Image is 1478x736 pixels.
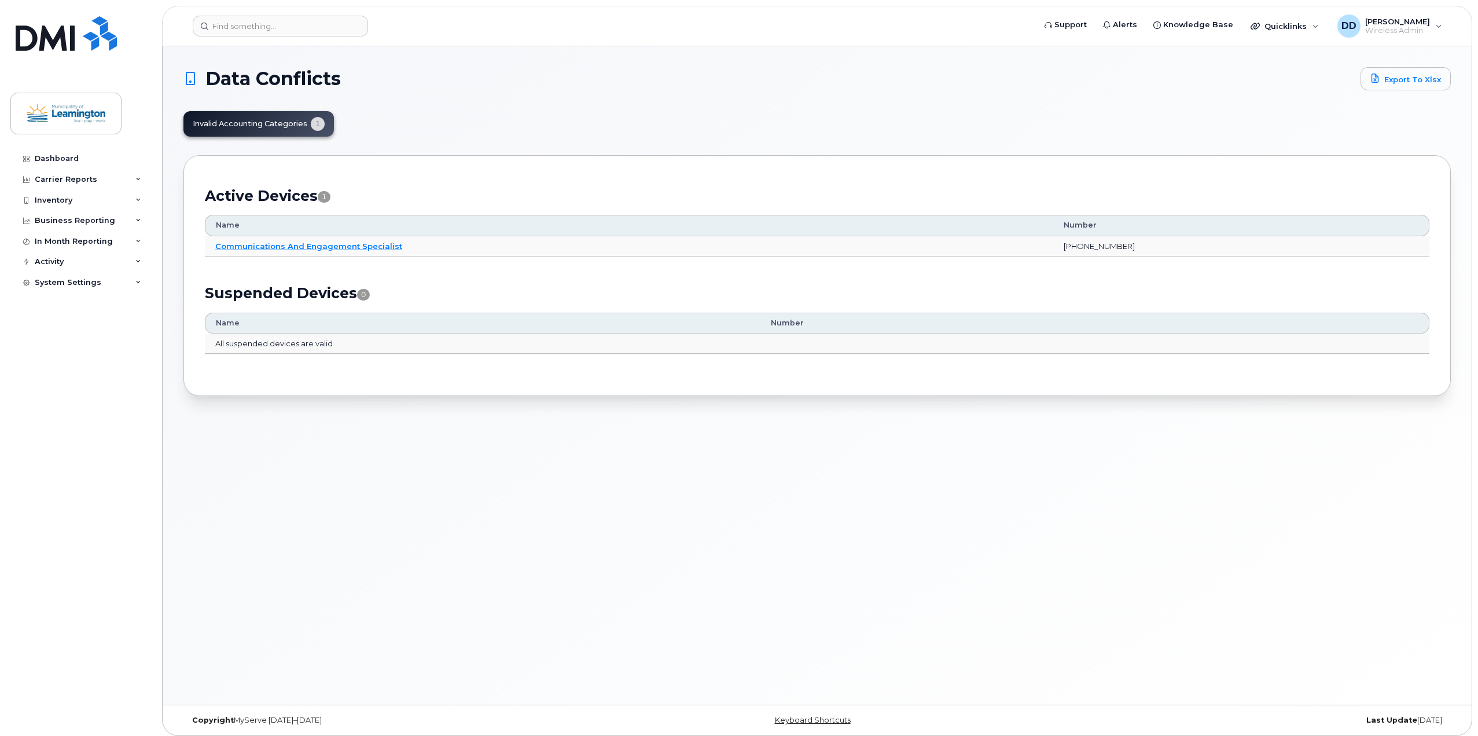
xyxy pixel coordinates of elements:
[1053,215,1429,236] th: Number
[1053,236,1429,257] td: [PHONE_NUMBER]
[1361,67,1451,90] a: Export to Xlsx
[205,284,1429,302] h2: Suspended Devices
[215,241,402,251] a: Communications And Engagement Specialist
[318,191,330,203] span: 1
[205,187,1429,204] h2: Active Devices
[775,716,851,724] a: Keyboard Shortcuts
[760,313,1430,334] th: Number
[1366,716,1417,724] strong: Last Update
[1028,716,1451,725] div: [DATE]
[205,70,341,87] span: Data Conflicts
[183,716,606,725] div: MyServe [DATE]–[DATE]
[205,334,1429,354] td: All suspended devices are valid
[357,289,370,301] span: 0
[205,313,760,334] th: Name
[192,716,234,724] strong: Copyright
[205,215,1053,236] th: Name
